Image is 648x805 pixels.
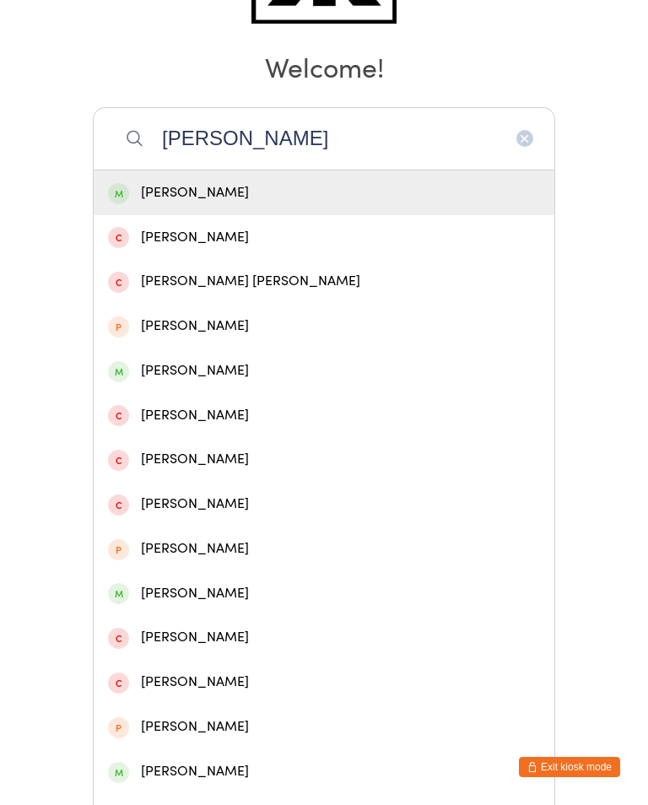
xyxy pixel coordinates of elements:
div: [PERSON_NAME] [108,493,540,516]
div: [PERSON_NAME] [108,404,540,427]
input: Search [93,107,555,170]
div: [PERSON_NAME] [108,181,540,204]
div: [PERSON_NAME] [108,315,540,338]
div: [PERSON_NAME] [108,716,540,738]
div: [PERSON_NAME] [108,582,540,605]
div: [PERSON_NAME] [108,226,540,249]
div: [PERSON_NAME] [108,359,540,382]
div: [PERSON_NAME] [108,626,540,649]
h2: Welcome! [17,47,631,85]
div: [PERSON_NAME] [108,760,540,783]
button: Exit kiosk mode [519,757,620,777]
div: [PERSON_NAME] [108,671,540,694]
div: [PERSON_NAME] [PERSON_NAME] [108,270,540,293]
div: [PERSON_NAME] [108,448,540,471]
div: [PERSON_NAME] [108,538,540,560]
